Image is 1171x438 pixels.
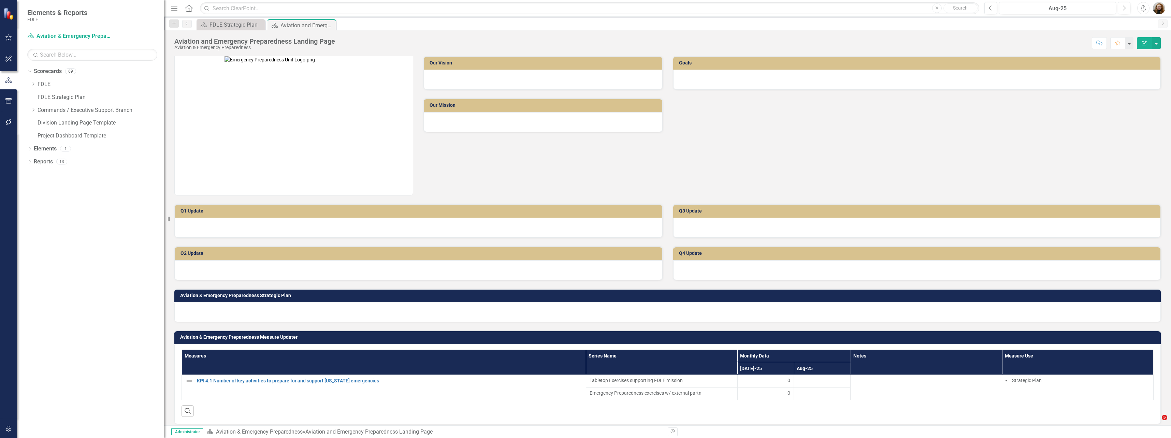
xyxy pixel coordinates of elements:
[38,93,164,101] a: FDLE Strategic Plan
[794,375,851,387] td: Double-Click to Edit
[280,21,334,30] div: Aviation and Emergency Preparedness Landing Page
[225,56,363,195] img: Emergency Preparedness Unit Logo.png
[38,119,164,127] a: Division Landing Page Template
[27,49,157,61] input: Search Below...
[737,387,794,400] td: Double-Click to Edit
[34,158,53,166] a: Reports
[953,5,968,11] span: Search
[174,38,335,45] div: Aviation and Emergency Preparedness Landing Page
[56,159,67,165] div: 13
[65,69,76,74] div: 69
[787,377,790,384] span: 0
[1001,4,1114,13] div: Aug-25
[1162,415,1167,420] span: 5
[586,375,737,387] td: Double-Click to Edit
[34,145,57,153] a: Elements
[27,17,87,22] small: FDLE
[430,60,659,65] h3: Our Vision
[1002,375,1154,400] td: Double-Click to Edit
[1153,2,1165,14] img: Jennifer Siddoway
[737,375,794,387] td: Double-Click to Edit
[197,378,582,383] a: KPI 4.1 Number of key activities to prepare for and support [US_STATE] emergencies
[60,146,71,152] div: 1
[200,2,979,14] input: Search ClearPoint...
[38,106,164,114] a: Commands / Executive Support Branch
[679,251,1157,256] h3: Q4 Update
[851,375,1002,400] td: Double-Click to Edit
[1148,415,1164,431] iframe: Intercom live chat
[679,60,1157,65] h3: Goals
[180,251,659,256] h3: Q2 Update
[34,68,62,75] a: Scorecards
[185,377,193,385] img: Not Defined
[209,20,263,29] div: FDLE Strategic Plan
[171,428,203,435] span: Administrator
[27,32,113,40] a: Aviation & Emergency Preparedness
[174,45,335,50] div: Aviation & Emergency Preparedness
[787,390,790,396] span: 0
[180,208,659,214] h3: Q1 Update
[590,390,734,396] span: Emergency Preparedness exercises w/ external partn
[198,20,263,29] a: FDLE Strategic Plan
[586,387,737,400] td: Double-Click to Edit
[27,9,87,17] span: Elements & Reports
[794,387,851,400] td: Double-Click to Edit
[206,428,663,436] div: »
[38,81,164,88] a: FDLE
[180,335,1157,340] h3: Aviation & Emergency Preparedness Measure Updater
[3,8,15,20] img: ClearPoint Strategy
[430,103,659,108] h3: Our Mission
[305,428,433,435] div: Aviation and Emergency Preparedness Landing Page
[182,375,586,400] td: Double-Click to Edit Right Click for Context Menu
[216,428,303,435] a: Aviation & Emergency Preparedness
[590,377,734,384] span: Tabletop Exercises supporting FDLE mission
[679,208,1157,214] h3: Q3 Update
[180,293,1157,298] h3: Aviation & Emergency Preparedness Strategic Plan
[943,3,978,13] button: Search
[1012,378,1042,383] span: Strategic Plan
[999,2,1116,14] button: Aug-25
[38,132,164,140] a: Project Dashboard Template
